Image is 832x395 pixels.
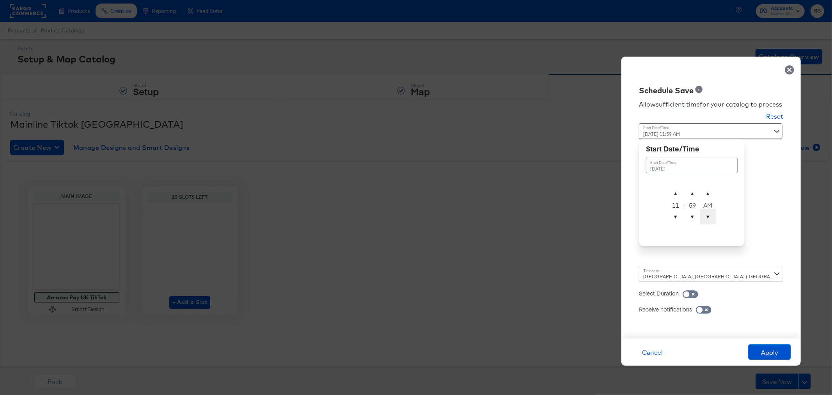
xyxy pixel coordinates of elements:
div: Select Duration [639,289,679,297]
div: 59 [685,201,700,209]
span: ▼ [700,209,716,224]
div: Schedule Save [639,85,694,96]
div: : [683,185,685,224]
span: ▲ [685,185,700,201]
div: sufficient time [656,100,700,109]
td: [DATE] [646,158,738,173]
button: Reset [766,112,783,123]
div: 11 [668,201,683,209]
span: ▼ [668,209,683,224]
button: Cancel [631,344,674,360]
div: Receive notifications [639,305,692,313]
div: Reset [766,112,783,121]
span: ▲ [700,185,716,201]
div: Allow for your catalog to process [639,100,783,109]
span: ▲ [668,185,683,201]
div: AM [700,201,716,209]
span: ▼ [685,209,700,224]
button: Apply [748,344,791,360]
